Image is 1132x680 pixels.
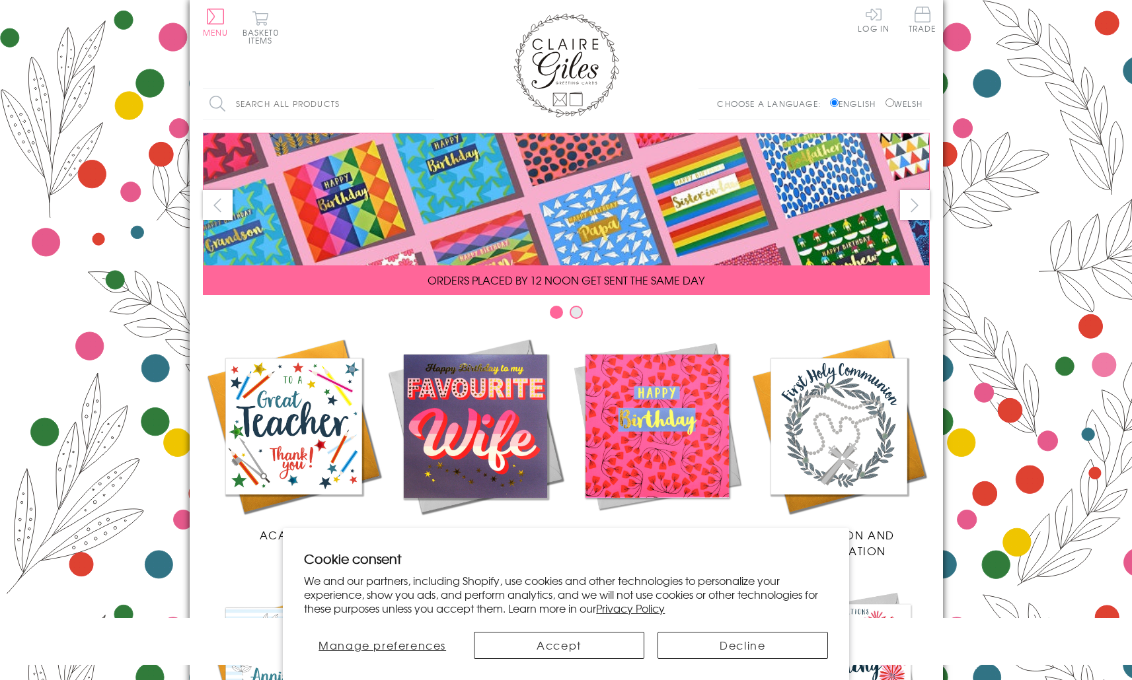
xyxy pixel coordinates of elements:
[428,272,704,288] span: ORDERS PLACED BY 12 NOON GET SENT THE SAME DAY
[304,574,828,615] p: We and our partners, including Shopify, use cookies and other technologies to personalize your ex...
[203,26,229,38] span: Menu
[474,632,644,659] button: Accept
[513,13,619,118] img: Claire Giles Greetings Cards
[385,335,566,543] a: New Releases
[858,7,889,32] a: Log In
[566,335,748,543] a: Birthdays
[248,26,279,46] span: 0 items
[596,600,665,616] a: Privacy Policy
[304,549,828,568] h2: Cookie consent
[203,190,233,220] button: prev
[909,7,936,35] a: Trade
[432,527,518,543] span: New Releases
[909,7,936,32] span: Trade
[717,98,827,110] p: Choose a language:
[304,632,461,659] button: Manage preferences
[900,190,930,220] button: next
[830,98,839,107] input: English
[421,89,434,119] input: Search
[203,9,229,36] button: Menu
[782,527,895,559] span: Communion and Confirmation
[886,98,894,107] input: Welsh
[203,89,434,119] input: Search all products
[243,11,279,44] button: Basket0 items
[830,98,882,110] label: English
[570,306,583,319] button: Carousel Page 2
[625,527,689,543] span: Birthdays
[550,306,563,319] button: Carousel Page 1 (Current Slide)
[203,335,385,543] a: Academic
[886,98,923,110] label: Welsh
[658,632,828,659] button: Decline
[203,305,930,325] div: Carousel Pagination
[319,637,446,653] span: Manage preferences
[748,335,930,559] a: Communion and Confirmation
[260,527,328,543] span: Academic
